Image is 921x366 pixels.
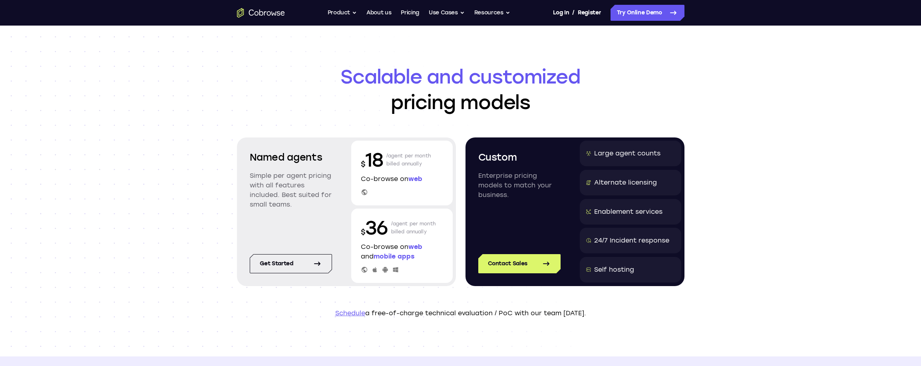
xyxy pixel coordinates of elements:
[361,147,383,173] p: 18
[594,178,657,187] div: Alternate licensing
[401,5,419,21] a: Pricing
[478,254,561,273] a: Contact Sales
[572,8,575,18] span: /
[474,5,510,21] button: Resources
[237,64,684,90] span: Scalable and customized
[578,5,601,21] a: Register
[408,243,422,251] span: web
[391,215,436,241] p: /agent per month billed annually
[408,175,422,183] span: web
[594,207,662,217] div: Enablement services
[429,5,465,21] button: Use Cases
[374,253,414,260] span: mobile apps
[361,215,388,241] p: 36
[250,150,332,165] h2: Named agents
[594,149,660,158] div: Large agent counts
[478,171,561,200] p: Enterprise pricing models to match your business.
[237,8,285,18] a: Go to the home page
[553,5,569,21] a: Log In
[361,228,366,237] span: $
[237,308,684,318] p: a free-of-charge technical evaluation / PoC with our team [DATE].
[594,265,634,274] div: Self hosting
[250,171,332,209] p: Simple per agent pricing with all features included. Best suited for small teams.
[478,150,561,165] h2: Custom
[361,174,443,184] p: Co-browse on
[386,147,431,173] p: /agent per month billed annually
[611,5,684,21] a: Try Online Demo
[250,254,332,273] a: Get started
[237,64,684,115] h1: pricing models
[328,5,357,21] button: Product
[361,242,443,261] p: Co-browse on and
[594,236,669,245] div: 24/7 Incident response
[366,5,391,21] a: About us
[361,160,366,169] span: $
[335,309,365,317] a: Schedule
